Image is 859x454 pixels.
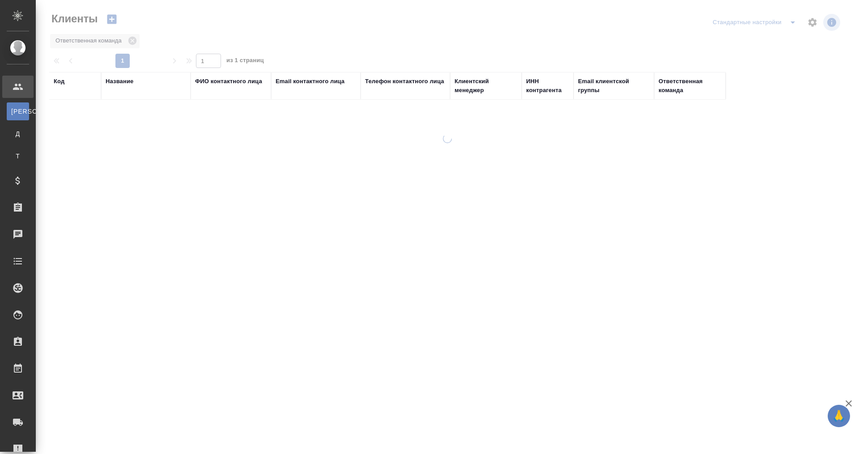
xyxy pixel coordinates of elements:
[455,77,517,95] div: Клиентский менеджер
[831,407,846,425] span: 🙏
[526,77,569,95] div: ИНН контрагента
[11,152,25,161] span: Т
[11,107,25,116] span: [PERSON_NAME]
[365,77,444,86] div: Телефон контактного лица
[659,77,721,95] div: Ответственная команда
[195,77,262,86] div: ФИО контактного лица
[7,102,29,120] a: [PERSON_NAME]
[54,77,64,86] div: Код
[11,129,25,138] span: Д
[7,147,29,165] a: Т
[828,405,850,427] button: 🙏
[276,77,344,86] div: Email контактного лица
[578,77,650,95] div: Email клиентской группы
[7,125,29,143] a: Д
[106,77,133,86] div: Название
